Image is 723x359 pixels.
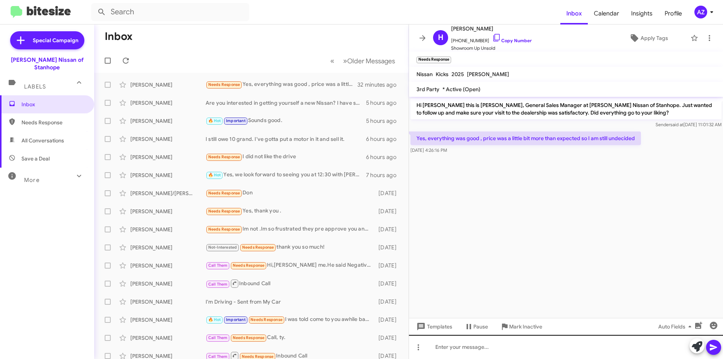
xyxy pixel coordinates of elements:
span: Call Them [208,263,228,268]
span: Kicks [436,71,448,78]
span: « [330,56,334,66]
div: [DATE] [375,298,403,306]
div: Yes, everything was good , price was a little bit more than expected so I am still undecided [206,80,357,89]
span: Needs Response [208,191,240,196]
div: [PERSON_NAME] [130,316,206,324]
span: 🔥 Hot [208,118,221,123]
span: Showroom Up Unsold [451,44,532,52]
span: Sender [DATE] 11:01:32 AM [656,122,721,127]
span: Important [226,317,246,322]
input: Search [91,3,249,21]
span: Call Them [208,335,228,340]
span: Labels [24,83,46,90]
span: Mark Inactive [509,320,542,333]
span: said at [670,122,683,127]
span: Needs Response [233,263,265,268]
span: 🔥 Hot [208,317,221,322]
div: [DATE] [375,334,403,342]
a: Special Campaign [10,31,84,49]
div: 32 minutes ago [357,81,403,89]
div: [PERSON_NAME] [130,171,206,179]
span: Pause [473,320,488,333]
button: Pause [458,320,494,333]
span: [PERSON_NAME] [451,24,532,33]
div: [PERSON_NAME] [130,135,206,143]
div: [PERSON_NAME]/[PERSON_NAME] [130,189,206,197]
span: Save a Deal [21,155,50,162]
span: Auto Fields [658,320,694,333]
span: Important [226,118,246,123]
span: Needs Response [242,245,274,250]
button: Auto Fields [652,320,700,333]
span: [PHONE_NUMBER] [451,33,532,44]
span: More [24,177,40,183]
button: AZ [688,6,715,18]
span: Apply Tags [641,31,668,45]
span: Needs Response [208,154,240,159]
span: Templates [415,320,452,333]
span: [DATE] 4:26:16 PM [410,147,447,153]
span: Needs Response [208,82,240,87]
a: Copy Number [492,38,532,43]
span: Inbox [21,101,85,108]
div: [DATE] [375,262,403,269]
div: [PERSON_NAME] [130,153,206,161]
span: Needs Response [21,119,85,126]
div: Yes, we look forward to seeing you at 12:30 with [PERSON_NAME] [206,171,366,179]
div: [PERSON_NAME] [130,226,206,233]
div: [PERSON_NAME] [130,117,206,125]
div: Hi,[PERSON_NAME] me.He said Negative.Thanks for text. [206,261,375,270]
div: AZ [694,6,707,18]
div: Call, ty. [206,333,375,342]
div: 5 hours ago [366,99,403,107]
div: [DATE] [375,316,403,324]
span: 2025 [451,71,464,78]
div: Sounds good. [206,116,366,125]
p: Yes, everything was good , price was a little bit more than expected so I am still undecided [410,131,641,145]
div: Inbound Call [206,279,375,288]
div: I was told come to you awhile back. Which I did via appointment given to me by your So-called tea... [206,315,375,324]
p: Hi [PERSON_NAME] this is [PERSON_NAME], General Sales Manager at [PERSON_NAME] Nissan of Stanhope... [410,98,721,119]
div: Are you interested in getting yourself a new Nissan? I have some great deals going on right now [206,99,366,107]
span: [PERSON_NAME] [467,71,509,78]
div: 7 hours ago [366,171,403,179]
span: All Conversations [21,137,64,144]
div: [PERSON_NAME] [130,244,206,251]
span: Call Them [208,282,228,287]
div: [PERSON_NAME] [130,208,206,215]
button: Templates [409,320,458,333]
span: Needs Response [208,209,240,214]
span: Special Campaign [33,37,78,44]
span: Nissan [416,71,433,78]
span: 3rd Party [416,86,439,93]
div: I did not like the drive [206,153,366,161]
a: Insights [625,3,659,24]
button: Previous [326,53,339,69]
div: 6 hours ago [366,135,403,143]
a: Inbox [560,3,588,24]
h1: Inbox [105,31,133,43]
small: Needs Response [416,57,451,63]
div: [DATE] [375,189,403,197]
div: I still owe 10 grand. I've gotta put a motor in it and sell it. [206,135,366,143]
div: [PERSON_NAME] [130,262,206,269]
button: Mark Inactive [494,320,548,333]
span: 🔥 Hot [208,173,221,177]
div: [PERSON_NAME] [130,99,206,107]
span: Call Them [208,354,228,359]
div: [PERSON_NAME] [130,334,206,342]
div: Im not .Im so frustrated they pre approve you and the banks that the dealers do business they ask... [206,225,375,234]
span: H [438,32,444,44]
a: Calendar [588,3,625,24]
div: I'm Driving - Sent from My Car [206,298,375,306]
div: 6 hours ago [366,153,403,161]
div: [PERSON_NAME] [130,280,206,287]
a: Profile [659,3,688,24]
span: Needs Response [250,317,282,322]
div: [DATE] [375,244,403,251]
span: Needs Response [208,227,240,232]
